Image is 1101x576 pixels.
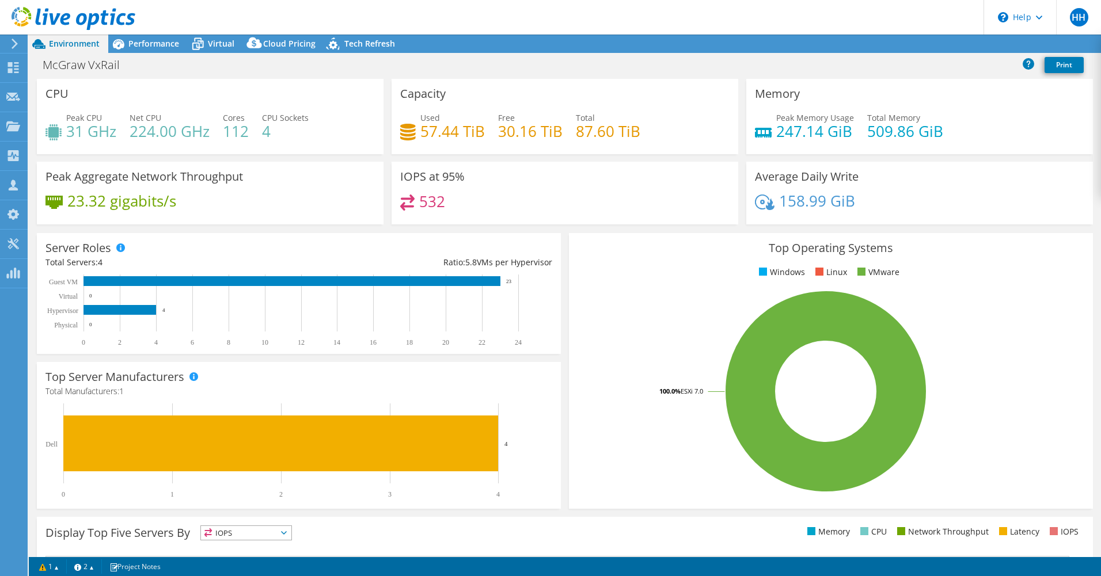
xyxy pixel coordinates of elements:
[45,385,552,398] h4: Total Manufacturers:
[67,194,176,207] h4: 23.32 gigabits/s
[223,112,245,123] span: Cores
[31,559,67,574] a: 1
[867,112,920,123] span: Total Memory
[45,440,58,448] text: Dell
[776,112,854,123] span: Peak Memory Usage
[479,338,485,346] text: 22
[45,87,69,100] h3: CPU
[66,559,102,574] a: 2
[47,307,78,315] text: Hypervisor
[857,525,887,538] li: CPU
[37,59,138,71] h1: McGraw VxRail
[49,38,100,49] span: Environment
[344,38,395,49] span: Tech Refresh
[130,125,210,138] h4: 224.00 GHz
[263,38,316,49] span: Cloud Pricing
[420,112,440,123] span: Used
[66,125,116,138] h4: 31 GHz
[419,195,445,208] h4: 532
[45,371,184,383] h3: Top Server Manufacturers
[506,279,512,284] text: 23
[191,338,194,346] text: 6
[98,257,102,268] span: 4
[755,170,859,183] h3: Average Daily Write
[170,490,174,498] text: 1
[45,256,299,269] div: Total Servers:
[299,256,552,269] div: Ratio: VMs per Hypervisor
[128,38,179,49] span: Performance
[465,257,477,268] span: 5.8
[49,278,78,286] text: Guest VM
[576,125,640,138] h4: 87.60 TiB
[894,525,989,538] li: Network Throughput
[45,170,243,183] h3: Peak Aggregate Network Throughput
[779,194,855,207] h4: 158.99 GiB
[1047,525,1079,538] li: IOPS
[262,112,309,123] span: CPU Sockets
[1045,57,1084,73] a: Print
[659,387,681,395] tspan: 100.0%
[855,266,899,279] li: VMware
[162,307,165,313] text: 4
[298,338,305,346] text: 12
[498,125,563,138] h4: 30.16 TiB
[227,338,230,346] text: 8
[119,386,124,396] span: 1
[333,338,340,346] text: 14
[118,338,122,346] text: 2
[578,242,1084,254] h3: Top Operating Systems
[996,525,1039,538] li: Latency
[261,338,268,346] text: 10
[1070,8,1088,26] span: HH
[400,170,465,183] h3: IOPS at 95%
[442,338,449,346] text: 20
[279,490,283,498] text: 2
[576,112,595,123] span: Total
[89,293,92,299] text: 0
[89,322,92,327] text: 0
[406,338,413,346] text: 18
[208,38,234,49] span: Virtual
[756,266,805,279] li: Windows
[420,125,485,138] h4: 57.44 TiB
[370,338,377,346] text: 16
[813,266,847,279] li: Linux
[400,87,446,100] h3: Capacity
[130,112,161,123] span: Net CPU
[498,112,515,123] span: Free
[45,242,111,254] h3: Server Roles
[223,125,249,138] h4: 112
[201,526,291,540] span: IOPS
[504,440,508,447] text: 4
[804,525,850,538] li: Memory
[154,338,158,346] text: 4
[62,490,65,498] text: 0
[867,125,943,138] h4: 509.86 GiB
[101,559,169,574] a: Project Notes
[82,338,85,346] text: 0
[755,87,800,100] h3: Memory
[54,321,78,329] text: Physical
[59,292,78,300] text: Virtual
[681,387,703,395] tspan: ESXi 7.0
[515,338,522,346] text: 24
[388,490,392,498] text: 3
[66,112,102,123] span: Peak CPU
[776,125,854,138] h4: 247.14 GiB
[262,125,309,138] h4: 4
[998,12,1008,22] svg: \n
[496,490,500,498] text: 4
